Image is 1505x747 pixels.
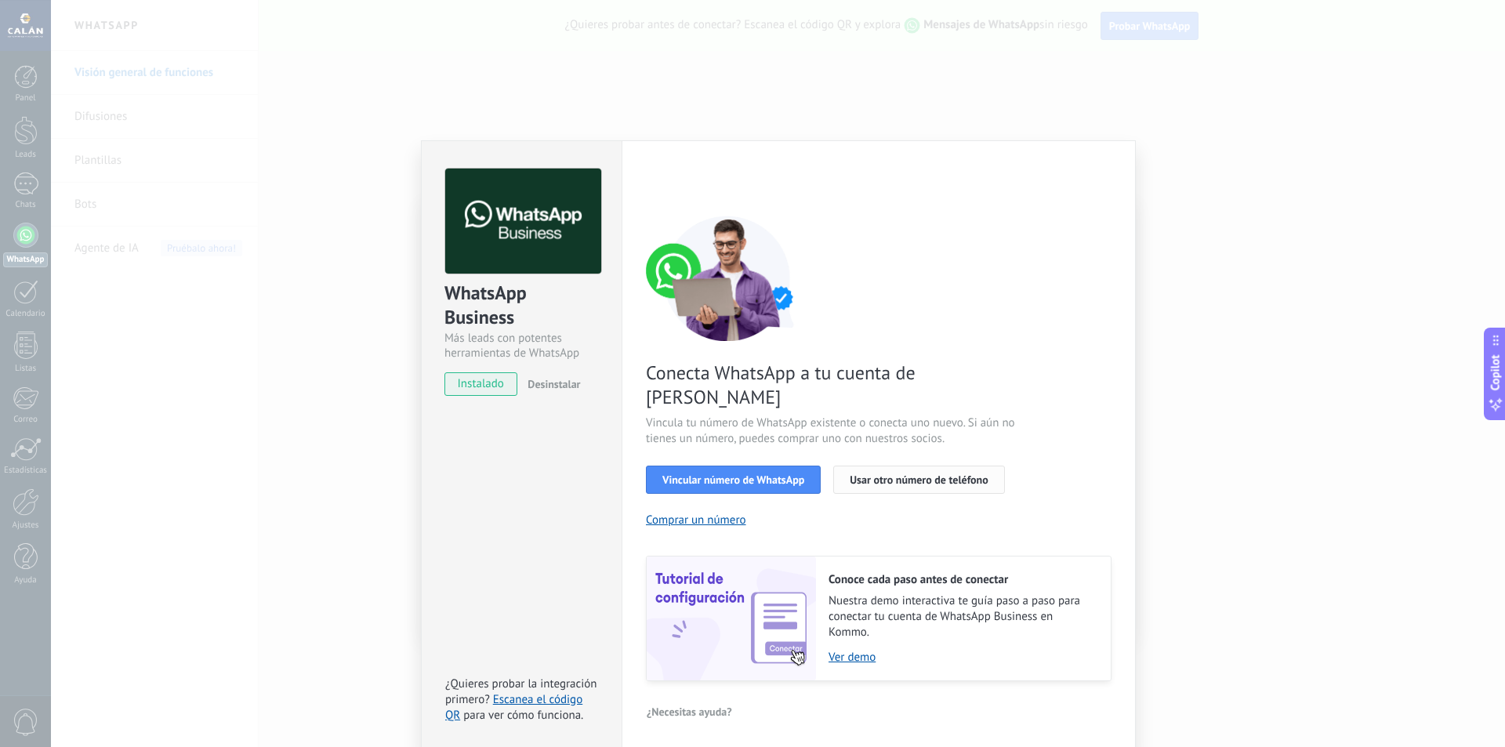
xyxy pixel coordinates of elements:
span: Usar otro número de teléfono [850,474,988,485]
span: ¿Necesitas ayuda? [647,706,732,717]
span: para ver cómo funciona. [463,708,583,723]
span: Vincula tu número de WhatsApp existente o conecta uno nuevo. Si aún no tienes un número, puedes c... [646,415,1019,447]
div: WhatsApp Business [444,281,599,331]
h2: Conoce cada paso antes de conectar [829,572,1095,587]
img: connect number [646,216,811,341]
a: Ver demo [829,650,1095,665]
span: ¿Quieres probar la integración primero? [445,676,597,707]
span: Desinstalar [528,377,580,391]
span: Vincular número de WhatsApp [662,474,804,485]
a: Escanea el código QR [445,692,582,723]
span: instalado [445,372,517,396]
div: Más leads con potentes herramientas de WhatsApp [444,331,599,361]
button: Usar otro número de teléfono [833,466,1004,494]
span: Copilot [1488,354,1503,390]
span: Nuestra demo interactiva te guía paso a paso para conectar tu cuenta de WhatsApp Business en Kommo. [829,593,1095,640]
span: Conecta WhatsApp a tu cuenta de [PERSON_NAME] [646,361,1019,409]
button: Comprar un número [646,513,746,528]
button: Vincular número de WhatsApp [646,466,821,494]
button: Desinstalar [521,372,580,396]
img: logo_main.png [445,169,601,274]
button: ¿Necesitas ayuda? [646,700,733,723]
